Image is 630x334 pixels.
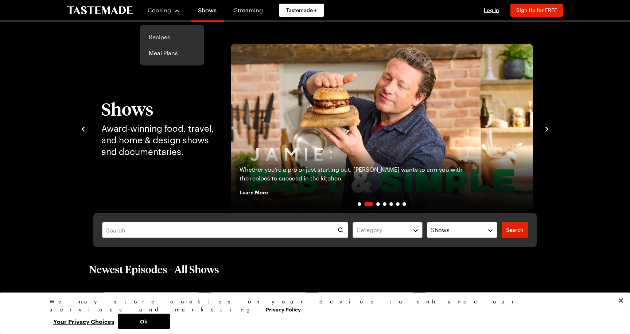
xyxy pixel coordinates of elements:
[477,7,506,14] button: Log In
[357,226,408,234] div: Category
[376,202,380,206] span: Go to slide 3
[353,222,423,238] button: Category
[266,306,301,313] a: More information about your privacy, opens in a new tab
[240,165,467,183] p: Whether you’re a pro or just starting out, [PERSON_NAME] wants to arm you with the recipes to suc...
[279,4,324,17] a: Tastemade +
[79,124,87,133] button: navigate to previous item
[231,44,533,213] div: 2 / 7
[389,202,393,206] span: Go to slide 5
[50,298,575,329] div: Privacy
[383,202,386,206] span: Go to slide 4
[67,6,133,15] a: To Tastemade Home Page
[50,314,118,329] button: Your Privacy Choices
[231,44,533,213] a: Jamie Oliver: Fast & SimpleWhether you’re a pro or just starting out, [PERSON_NAME] wants to arm ...
[231,44,533,213] img: Jamie Oliver: Fast & Simple
[101,123,216,158] p: Award-winning food, travel, and home & design shows and documentaries.
[358,202,361,206] span: Go to slide 1
[144,29,200,45] a: Recipes
[613,293,629,309] button: Close
[431,226,450,234] span: Shows
[484,7,499,13] span: Log In
[240,188,268,196] span: Learn More
[502,222,528,238] a: filters
[101,99,216,118] h1: Shows
[506,226,524,234] span: Search
[118,314,170,329] button: Ok
[396,202,400,206] span: Go to slide 6
[50,298,575,314] div: We may store cookies on your device to enhance our services and marketing.
[543,124,551,133] button: navigate to next item
[364,202,373,206] span: Go to slide 2
[89,263,219,276] h2: Newest Episodes - All Shows
[147,1,180,19] button: Cooking
[402,202,406,206] span: Go to slide 7
[510,4,563,17] button: Sign Up for FREE
[102,222,348,238] input: Search
[144,45,200,61] a: Meal Plans
[148,7,171,13] span: Cooking
[516,7,557,13] span: Sign Up for FREE
[191,1,224,22] a: Shows
[286,7,317,14] span: Tastemade +
[427,222,497,238] button: Shows
[140,25,204,65] div: Cooking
